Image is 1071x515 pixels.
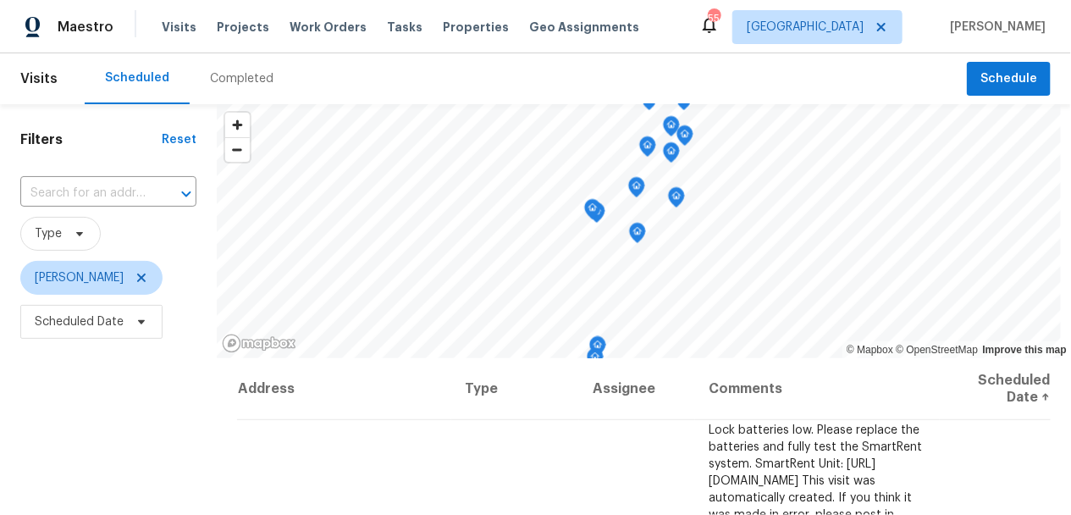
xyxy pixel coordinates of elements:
[587,348,604,374] div: Map marker
[663,116,680,142] div: Map marker
[967,62,1051,97] button: Schedule
[663,142,680,169] div: Map marker
[443,19,509,36] span: Properties
[222,334,296,353] a: Mapbox homepage
[628,177,645,203] div: Map marker
[676,125,693,152] div: Map marker
[225,113,250,137] button: Zoom in
[20,180,149,207] input: Search for an address...
[210,70,273,87] div: Completed
[20,131,162,148] h1: Filters
[589,336,606,363] div: Map marker
[708,10,720,27] div: 55
[747,19,864,36] span: [GEOGRAPHIC_DATA]
[668,187,685,213] div: Map marker
[225,138,250,162] span: Zoom out
[225,137,250,162] button: Zoom out
[162,19,196,36] span: Visits
[639,136,656,163] div: Map marker
[162,131,196,148] div: Reset
[588,202,605,229] div: Map marker
[451,358,579,420] th: Type
[290,19,367,36] span: Work Orders
[629,223,646,249] div: Map marker
[579,358,695,420] th: Assignee
[58,19,113,36] span: Maestro
[174,182,198,206] button: Open
[943,19,1046,36] span: [PERSON_NAME]
[217,104,1061,358] canvas: Map
[35,269,124,286] span: [PERSON_NAME]
[940,358,1051,420] th: Scheduled Date ↑
[847,344,893,356] a: Mapbox
[983,344,1067,356] a: Improve this map
[35,313,124,330] span: Scheduled Date
[20,60,58,97] span: Visits
[529,19,639,36] span: Geo Assignments
[237,358,451,420] th: Address
[896,344,978,356] a: OpenStreetMap
[217,19,269,36] span: Projects
[35,225,62,242] span: Type
[387,21,422,33] span: Tasks
[584,199,601,225] div: Map marker
[980,69,1037,90] span: Schedule
[105,69,169,86] div: Scheduled
[695,358,939,420] th: Comments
